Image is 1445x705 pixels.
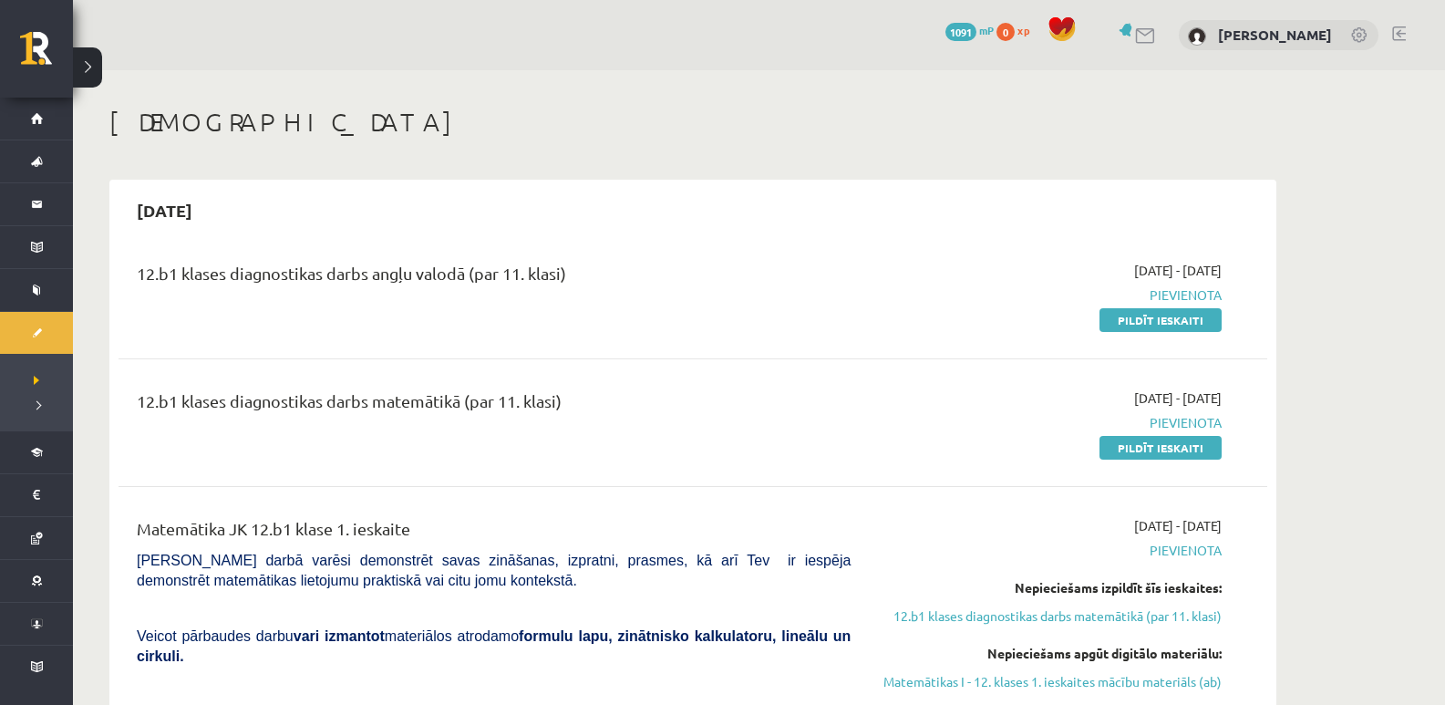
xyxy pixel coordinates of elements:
a: Rīgas 1. Tālmācības vidusskola [20,32,73,78]
span: mP [979,23,994,37]
span: 1091 [945,23,976,41]
span: Pievienota [878,541,1222,560]
span: Pievienota [878,285,1222,305]
a: [PERSON_NAME] [1218,26,1332,44]
div: 12.b1 klases diagnostikas darbs angļu valodā (par 11. klasi) [137,261,851,295]
div: Matemātika JK 12.b1 klase 1. ieskaite [137,516,851,550]
span: Veicot pārbaudes darbu materiālos atrodamo [137,628,851,664]
span: Pievienota [878,413,1222,432]
span: [PERSON_NAME] darbā varēsi demonstrēt savas zināšanas, izpratni, prasmes, kā arī Tev ir iespēja d... [137,553,851,588]
a: Matemātikas I - 12. klases 1. ieskaites mācību materiāls (ab) [878,672,1222,691]
span: 0 [996,23,1015,41]
h1: [DEMOGRAPHIC_DATA] [109,107,1276,138]
span: [DATE] - [DATE] [1134,389,1222,408]
span: [DATE] - [DATE] [1134,516,1222,535]
a: 0 xp [996,23,1038,37]
div: Nepieciešams apgūt digitālo materiālu: [878,644,1222,663]
a: Pildīt ieskaiti [1099,436,1222,460]
b: formulu lapu, zinātnisko kalkulatoru, lineālu un cirkuli. [137,628,851,664]
h2: [DATE] [119,189,211,232]
div: Nepieciešams izpildīt šīs ieskaites: [878,578,1222,597]
a: Pildīt ieskaiti [1099,308,1222,332]
b: vari izmantot [294,628,385,644]
a: 12.b1 klases diagnostikas darbs matemātikā (par 11. klasi) [878,607,1222,626]
a: 1091 mP [945,23,994,37]
div: 12.b1 klases diagnostikas darbs matemātikā (par 11. klasi) [137,389,851,422]
span: [DATE] - [DATE] [1134,261,1222,280]
span: xp [1017,23,1029,37]
img: Edmunds Andrejevs [1188,27,1206,46]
